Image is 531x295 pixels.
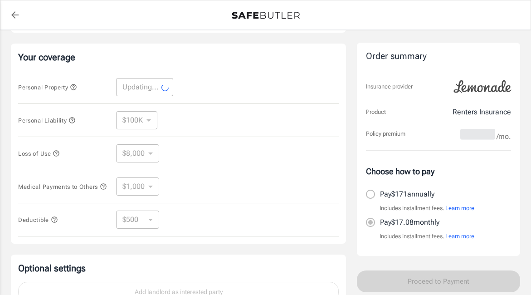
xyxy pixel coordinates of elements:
[380,217,439,228] p: Pay $17.08 monthly
[380,189,434,200] p: Pay $171 annually
[18,82,77,93] button: Personal Property
[453,107,511,118] p: Renters Insurance
[366,165,511,177] p: Choose how to pay
[497,130,511,143] span: /mo.
[18,150,60,157] span: Loss of Use
[18,262,339,275] p: Optional settings
[366,108,386,117] p: Product
[18,216,58,223] span: Deductible
[18,115,76,126] button: Personal Liability
[18,148,60,159] button: Loss of Use
[18,214,58,225] button: Deductible
[232,12,300,19] img: Back to quotes
[380,232,474,241] p: Includes installment fees.
[380,204,474,213] p: Includes installment fees.
[366,50,511,63] div: Order summary
[448,74,516,99] img: Lemonade
[366,82,413,91] p: Insurance provider
[18,51,339,64] p: Your coverage
[18,181,107,192] button: Medical Payments to Others
[6,6,24,24] a: back to quotes
[18,117,76,124] span: Personal Liability
[18,84,77,91] span: Personal Property
[18,183,107,190] span: Medical Payments to Others
[445,232,474,241] button: Learn more
[445,204,474,213] button: Learn more
[366,129,405,138] p: Policy premium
